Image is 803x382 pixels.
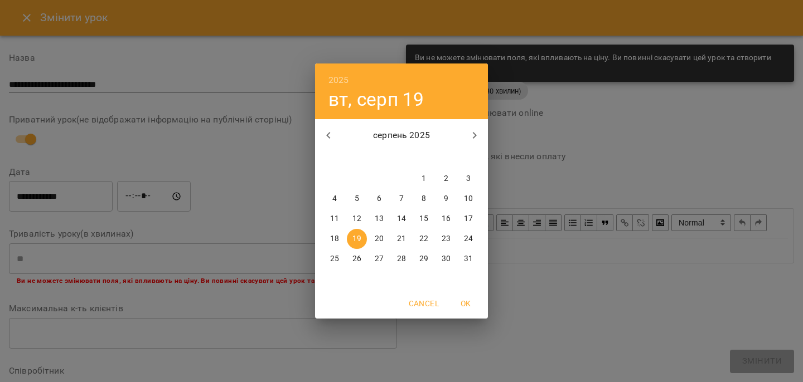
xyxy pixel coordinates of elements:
button: 16 [436,209,456,229]
p: 23 [442,233,451,244]
p: 25 [330,253,339,265]
button: 18 [325,229,345,249]
button: 21 [391,229,412,249]
span: нд [458,152,478,163]
button: 31 [458,249,478,269]
p: 26 [352,253,361,265]
p: 18 [330,233,339,244]
p: 30 [442,253,451,265]
p: 28 [397,253,406,265]
button: 1 [414,169,434,189]
p: 27 [375,253,384,265]
p: 11 [330,213,339,224]
p: 12 [352,213,361,224]
button: 4 [325,189,345,209]
button: 22 [414,229,434,249]
button: 5 [347,189,367,209]
button: 7 [391,189,412,209]
button: 12 [347,209,367,229]
span: вт [347,152,367,163]
button: вт, серп 19 [328,88,424,111]
button: 29 [414,249,434,269]
p: 2 [444,173,448,184]
button: 23 [436,229,456,249]
span: пт [414,152,434,163]
button: 3 [458,169,478,189]
span: чт [391,152,412,163]
p: 31 [464,253,473,265]
p: 16 [442,213,451,224]
p: 1 [422,173,426,184]
span: сб [436,152,456,163]
button: 30 [436,249,456,269]
p: 20 [375,233,384,244]
button: 28 [391,249,412,269]
p: 15 [419,213,428,224]
p: 9 [444,193,448,204]
button: 11 [325,209,345,229]
button: 27 [369,249,389,269]
button: 9 [436,189,456,209]
button: 26 [347,249,367,269]
p: 22 [419,233,428,244]
span: ср [369,152,389,163]
button: 8 [414,189,434,209]
p: 8 [422,193,426,204]
p: 21 [397,233,406,244]
button: 17 [458,209,478,229]
button: 10 [458,189,478,209]
button: 14 [391,209,412,229]
button: 6 [369,189,389,209]
p: 3 [466,173,471,184]
p: 5 [355,193,359,204]
span: OK [452,297,479,310]
button: 25 [325,249,345,269]
p: 19 [352,233,361,244]
p: 24 [464,233,473,244]
span: Cancel [409,297,439,310]
button: 2025 [328,72,349,88]
button: 13 [369,209,389,229]
span: пн [325,152,345,163]
p: 10 [464,193,473,204]
button: 19 [347,229,367,249]
button: 24 [458,229,478,249]
p: 29 [419,253,428,265]
button: OK [448,293,483,314]
p: 14 [397,213,406,224]
p: 7 [399,193,404,204]
button: 20 [369,229,389,249]
p: 6 [377,193,381,204]
p: серпень 2025 [342,129,462,142]
p: 13 [375,213,384,224]
p: 4 [332,193,337,204]
p: 17 [464,213,473,224]
button: 2 [436,169,456,189]
button: 15 [414,209,434,229]
button: Cancel [404,293,443,314]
